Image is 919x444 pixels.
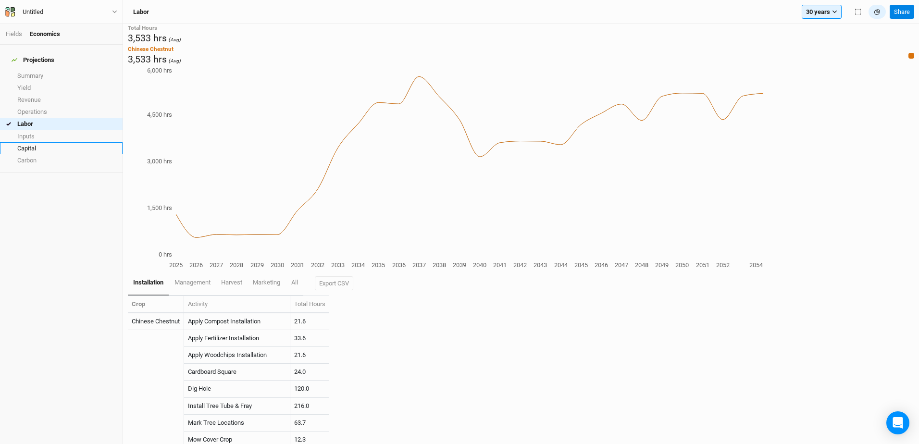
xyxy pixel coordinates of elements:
tspan: 2049 [655,262,669,269]
button: 30 years [802,5,842,19]
tspan: 2027 [210,262,223,269]
th: Crop [128,296,184,313]
span: (Avg) [169,37,181,43]
tspan: 2046 [595,262,608,269]
tspan: 2031 [291,262,304,269]
td: 33.6 [290,330,329,347]
tspan: 2045 [574,262,588,269]
div: Projections [12,56,54,64]
span: management [174,279,211,286]
tspan: 2025 [169,262,183,269]
tspan: 4,500 hrs [147,111,172,119]
tspan: 2030 [271,262,284,269]
td: Apply Fertilizer Installation [184,330,290,347]
tspan: 2047 [615,262,628,269]
span: 3,533 hrs [128,54,167,65]
tspan: 2036 [392,262,406,269]
td: 21.6 [290,313,329,330]
td: Chinese Chestnut [128,313,184,330]
h3: Labor [133,8,149,16]
td: Mark Tree Locations [184,415,290,432]
span: All [291,279,298,286]
td: 120.0 [290,381,329,397]
th: Total Hours [290,296,329,313]
span: 3,533 hrs [128,33,167,44]
span: Chinese Chestnut [128,46,174,52]
td: Apply Compost Installation [184,313,290,330]
td: Apply Woodchips Installation [184,347,290,364]
tspan: 2054 [749,262,763,269]
tspan: 2032 [311,262,324,269]
tspan: 2028 [230,262,243,269]
span: Total Hours [128,25,157,31]
tspan: 1,500 hrs [147,204,172,211]
div: Economics [30,30,60,38]
span: marketing [253,279,280,286]
div: Open Intercom Messenger [886,411,909,434]
tspan: 2029 [250,262,264,269]
tspan: 2050 [675,262,689,269]
button: Export CSV [315,276,353,291]
tspan: 2048 [635,262,648,269]
td: Install Tree Tube & Fray [184,398,290,415]
tspan: 2052 [716,262,730,269]
td: Dig Hole [184,381,290,397]
tspan: 2040 [473,262,486,269]
td: Cardboard Square [184,364,290,381]
span: (Avg) [169,58,181,64]
span: harvest [221,279,242,286]
tspan: 2034 [351,262,365,269]
tspan: 2026 [189,262,203,269]
tspan: 2035 [372,262,385,269]
tspan: 2033 [331,262,345,269]
tspan: 2043 [534,262,547,269]
button: Untitled [5,7,118,17]
tspan: 0 hrs [159,251,172,258]
td: 21.6 [290,347,329,364]
tspan: 2041 [493,262,507,269]
a: Fields [6,30,22,37]
tspan: 2051 [696,262,709,269]
tspan: 3,000 hrs [147,158,172,165]
td: 63.7 [290,415,329,432]
tspan: 2038 [433,262,446,269]
tspan: 2039 [453,262,466,269]
div: Untitled [23,7,43,17]
tspan: 2037 [412,262,426,269]
td: 216.0 [290,398,329,415]
tspan: 6,000 hrs [147,67,172,74]
tspan: 2042 [513,262,527,269]
td: 24.0 [290,364,329,381]
button: Share [890,5,914,19]
th: Activity [184,296,290,313]
span: installation [133,279,163,286]
tspan: 2044 [554,262,568,269]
